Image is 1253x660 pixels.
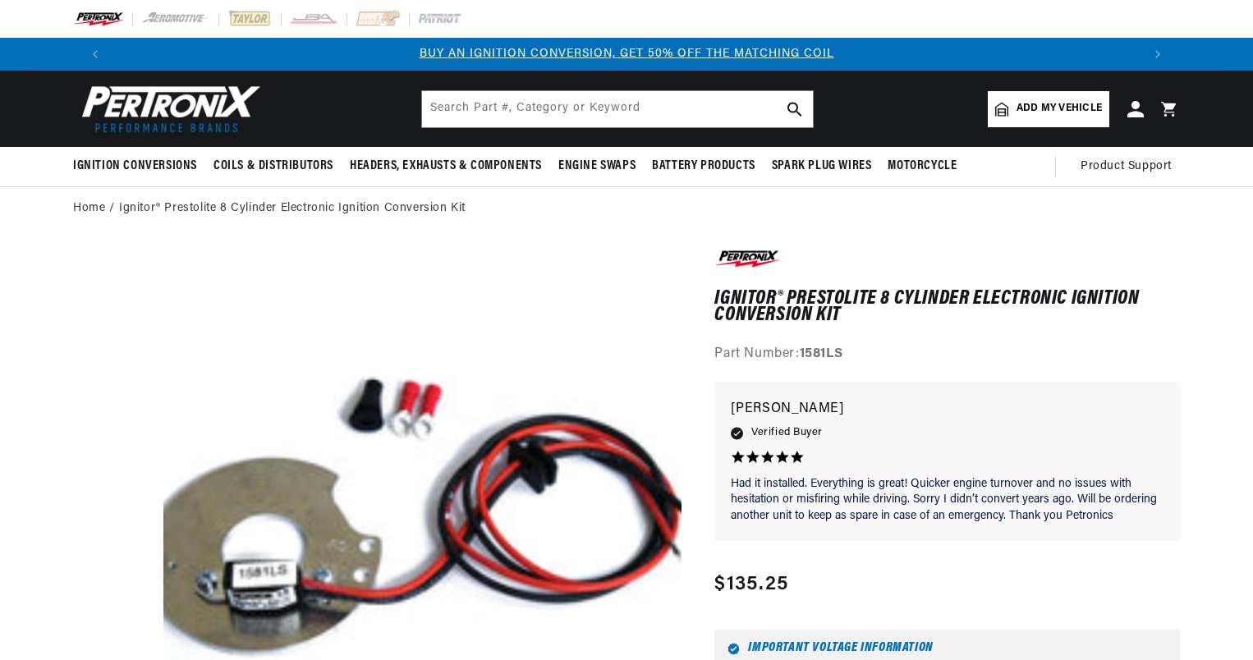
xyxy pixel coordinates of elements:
[714,344,1180,365] div: Part Number:
[73,147,205,186] summary: Ignition Conversions
[422,91,813,127] input: Search Part #, Category or Keyword
[205,147,342,186] summary: Coils & Distributors
[714,291,1180,324] h1: Ignitor® Prestolite 8 Cylinder Electronic Ignition Conversion Kit
[342,147,550,186] summary: Headers, Exhausts & Components
[558,158,636,175] span: Engine Swaps
[777,91,813,127] button: search button
[73,80,262,137] img: Pertronix
[119,199,466,218] a: Ignitor® Prestolite 8 Cylinder Electronic Ignition Conversion Kit
[79,38,112,71] button: Translation missing: en.sections.announcements.previous_announcement
[1017,101,1102,117] span: Add my vehicle
[420,48,834,60] a: BUY AN IGNITION CONVERSION, GET 50% OFF THE MATCHING COIL
[652,158,755,175] span: Battery Products
[714,570,788,599] span: $135.25
[550,147,644,186] summary: Engine Swaps
[800,347,843,360] strong: 1581LS
[1141,38,1174,71] button: Translation missing: en.sections.announcements.next_announcement
[350,158,542,175] span: Headers, Exhausts & Components
[73,199,105,218] a: Home
[731,398,1163,421] p: [PERSON_NAME]
[764,147,880,186] summary: Spark Plug Wires
[988,91,1109,127] a: Add my vehicle
[751,424,822,442] span: Verified Buyer
[112,45,1141,63] div: 1 of 3
[727,643,1167,655] h6: Important Voltage Information
[731,476,1163,525] p: Had it installed. Everything is great! Quicker engine turnover and no issues with hesitation or m...
[213,158,333,175] span: Coils & Distributors
[73,158,197,175] span: Ignition Conversions
[73,199,1180,218] nav: breadcrumbs
[644,147,764,186] summary: Battery Products
[112,45,1141,63] div: Announcement
[879,147,965,186] summary: Motorcycle
[1081,147,1180,186] summary: Product Support
[772,158,872,175] span: Spark Plug Wires
[32,38,1221,71] slideshow-component: Translation missing: en.sections.announcements.announcement_bar
[1081,158,1172,176] span: Product Support
[888,158,957,175] span: Motorcycle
